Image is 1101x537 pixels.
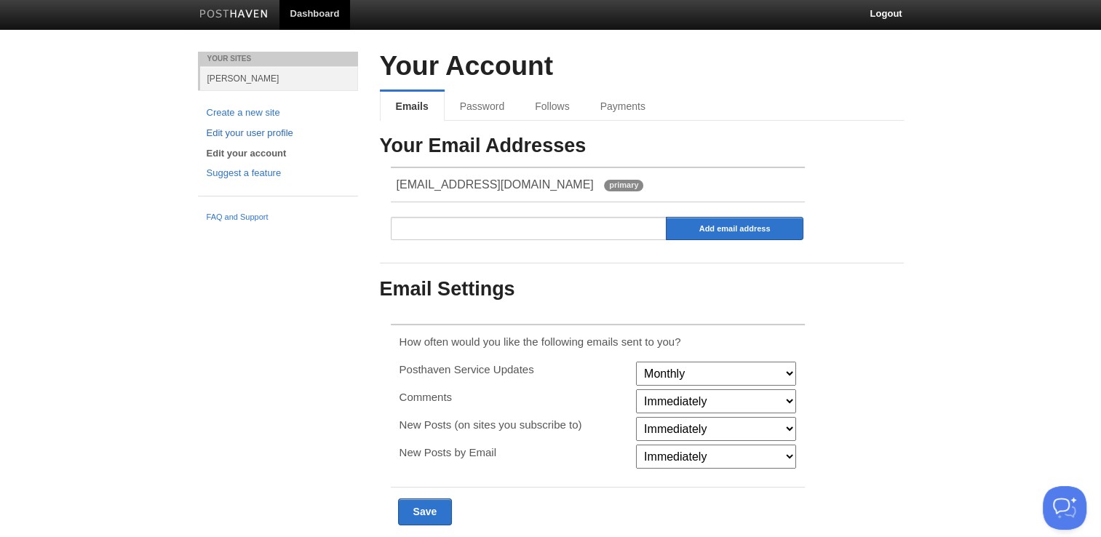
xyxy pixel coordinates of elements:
iframe: Help Scout Beacon - Open [1043,486,1086,530]
img: Posthaven-bar [199,9,269,20]
span: primary [604,180,643,191]
span: [EMAIL_ADDRESS][DOMAIN_NAME] [397,178,594,191]
a: Create a new site [207,106,349,121]
li: Your Sites [198,52,358,66]
a: Payments [585,92,661,121]
p: New Posts (on sites you subscribe to) [400,417,627,432]
a: Edit your user profile [207,126,349,141]
a: [PERSON_NAME] [200,66,358,90]
a: Suggest a feature [207,166,349,181]
p: Posthaven Service Updates [400,362,627,377]
h3: Email Settings [380,279,904,301]
h3: Your Email Addresses [380,135,904,157]
p: Comments [400,389,627,405]
h2: Your Account [380,52,904,81]
p: How often would you like the following emails sent to you? [400,334,797,349]
p: New Posts by Email [400,445,627,460]
a: FAQ and Support [207,211,349,224]
a: Password [445,92,520,121]
input: Add email address [666,217,804,240]
a: Follows [520,92,584,121]
input: Save [398,498,453,525]
a: Emails [380,92,445,121]
a: Edit your account [207,146,349,162]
